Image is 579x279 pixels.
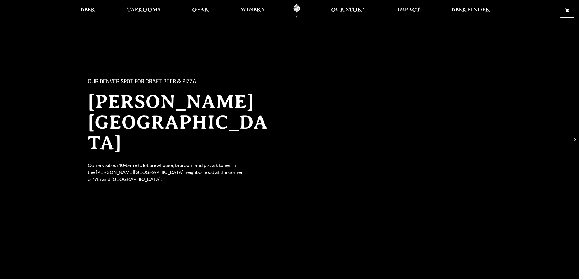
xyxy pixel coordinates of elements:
span: Our Denver spot for craft beer & pizza [88,79,196,87]
span: Our Story [331,8,366,12]
div: Come visit our 10-barrel pilot brewhouse, taproom and pizza kitchen in the [PERSON_NAME][GEOGRAPH... [88,163,243,184]
span: Beer Finder [452,8,490,12]
a: Gear [188,4,213,18]
a: Our Story [327,4,370,18]
a: Impact [394,4,424,18]
a: Odell Home [285,4,308,18]
span: Impact [398,8,420,12]
a: Beer Finder [448,4,494,18]
a: Beer [77,4,99,18]
h2: [PERSON_NAME][GEOGRAPHIC_DATA] [88,91,277,153]
span: Taprooms [127,8,160,12]
a: Taprooms [123,4,164,18]
span: Gear [192,8,209,12]
a: Winery [237,4,269,18]
span: Beer [81,8,95,12]
span: Winery [241,8,265,12]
